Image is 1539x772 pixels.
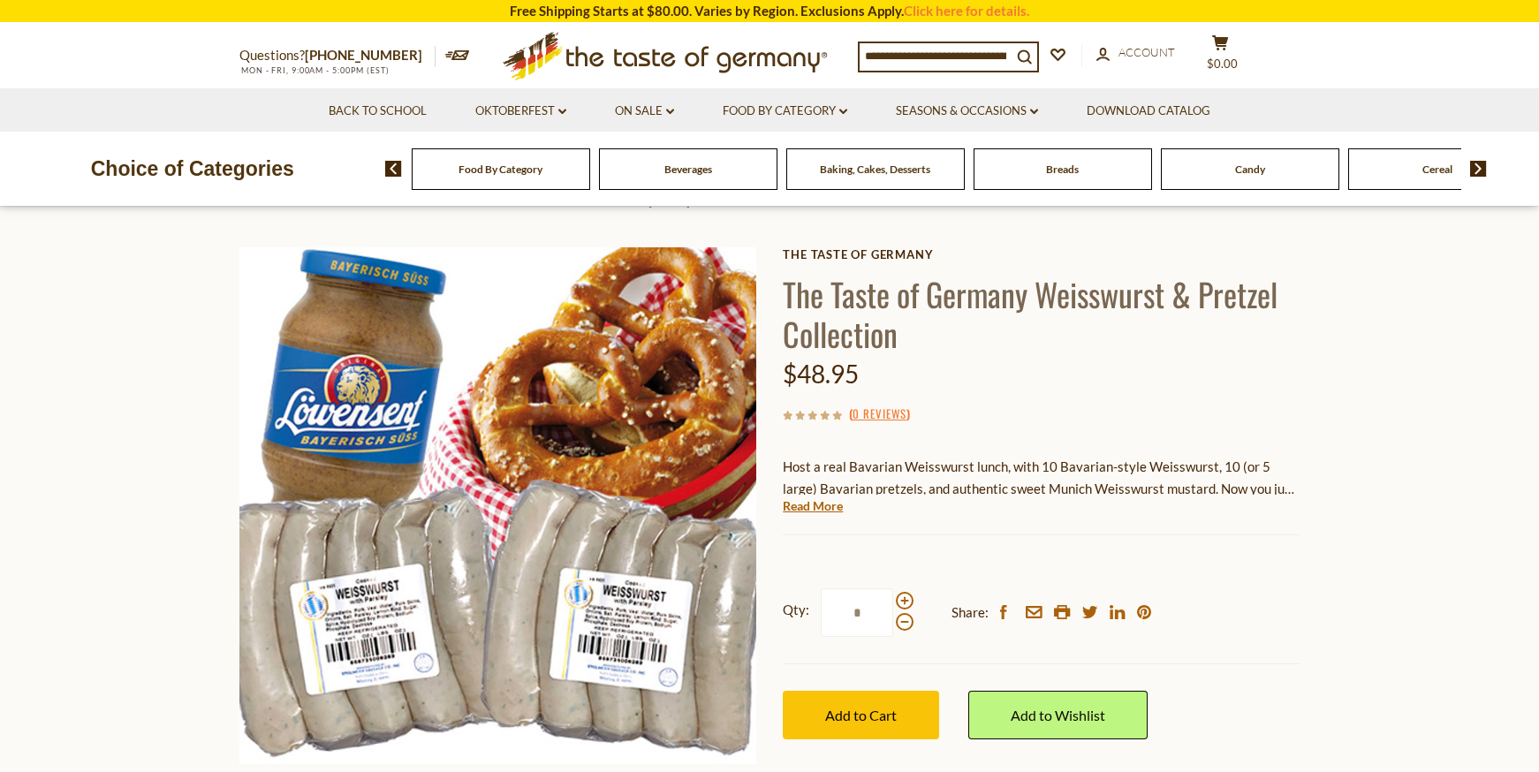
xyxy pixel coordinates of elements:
a: 0 Reviews [853,405,906,424]
a: Beverages [664,163,712,176]
a: Food By Category [459,163,542,176]
a: Candy [1235,163,1265,176]
button: Add to Cart [783,691,939,739]
a: Read More [783,497,843,515]
a: Seasons & Occasions [896,102,1038,121]
a: Breads [1046,163,1079,176]
strong: Qty: [783,599,809,621]
p: Host a real Bavarian Weisswurst lunch, with 10 Bavarian-style Weisswurst, 10 (or 5 large) Bavaria... [783,456,1300,500]
a: Account [1096,43,1175,63]
span: ( ) [849,405,910,422]
span: $0.00 [1207,57,1238,71]
a: The Taste of Germany [783,247,1300,261]
input: Qty: [821,588,893,637]
span: Add to Cart [825,707,897,723]
span: Account [1118,45,1175,59]
a: Download Catalog [1087,102,1210,121]
a: Oktoberfest [475,102,566,121]
span: MON - FRI, 9:00AM - 5:00PM (EST) [239,65,390,75]
button: $0.00 [1194,34,1247,79]
span: Share: [951,602,989,624]
span: $48.95 [783,359,859,389]
img: previous arrow [385,161,402,177]
h1: The Taste of Germany Weisswurst & Pretzel Collection [783,274,1300,353]
a: Add to Wishlist [968,691,1148,739]
a: On Sale [615,102,674,121]
p: Questions? [239,44,436,67]
a: Click here for details. [904,3,1029,19]
a: Food By Category [723,102,847,121]
a: [PHONE_NUMBER] [305,47,422,63]
a: Cereal [1422,163,1452,176]
a: Back to School [329,102,427,121]
img: The Taste of Germany Weisswurst & Pretzel Collection [239,247,756,764]
a: Baking, Cakes, Desserts [820,163,930,176]
img: next arrow [1470,161,1487,177]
